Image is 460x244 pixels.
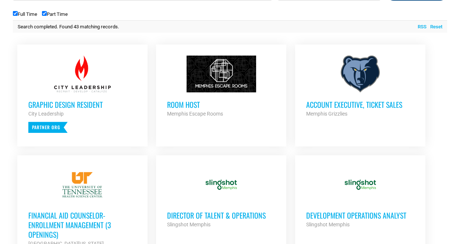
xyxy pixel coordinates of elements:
strong: City Leadership [28,111,64,117]
span: Search completed. Found 43 matching records. [18,24,119,29]
a: Graphic Design Resident City Leadership Partner Org [17,45,148,144]
h3: Development Operations Analyst [306,211,414,220]
label: Part Time [42,11,68,17]
strong: Memphis Escape Rooms [167,111,223,117]
h3: Financial Aid Counselor-Enrollment Management (3 Openings) [28,211,137,239]
input: Full Time [13,11,18,16]
a: RSS [414,23,427,31]
h3: Account Executive, Ticket Sales [306,100,414,109]
a: Director of Talent & Operations Slingshot Memphis [156,155,286,240]
a: Development Operations Analyst Slingshot Memphis [295,155,425,240]
h3: Graphic Design Resident [28,100,137,109]
h3: Director of Talent & Operations [167,211,275,220]
h3: Room Host [167,100,275,109]
strong: Memphis Grizzlies [306,111,347,117]
a: Room Host Memphis Escape Rooms [156,45,286,129]
p: Partner Org [28,122,68,133]
strong: Slingshot Memphis [167,222,210,227]
a: Account Executive, Ticket Sales Memphis Grizzlies [295,45,425,129]
input: Part Time [42,11,47,16]
strong: Slingshot Memphis [306,222,350,227]
label: Full Time [13,11,37,17]
a: Reset [427,23,442,31]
